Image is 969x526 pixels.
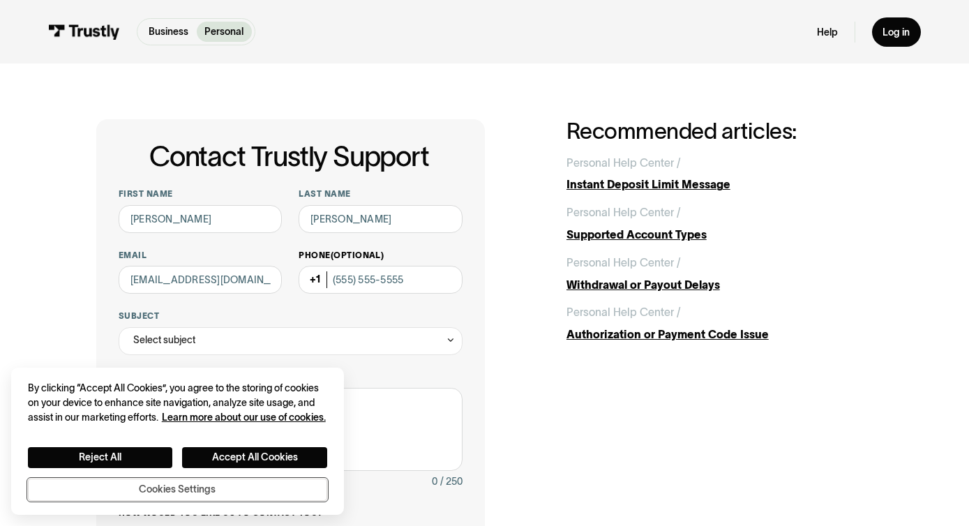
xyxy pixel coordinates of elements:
[140,22,197,42] a: Business
[566,277,873,294] div: Withdrawal or Payout Delays
[119,327,463,355] div: Select subject
[299,188,462,200] label: Last name
[872,17,922,47] a: Log in
[11,368,344,516] div: Cookie banner
[566,155,873,194] a: Personal Help Center /Instant Deposit Limit Message
[566,204,681,221] div: Personal Help Center /
[149,24,188,39] p: Business
[566,255,681,271] div: Personal Help Center /
[566,176,873,193] div: Instant Deposit Limit Message
[566,204,873,243] a: Personal Help Center /Supported Account Types
[28,479,327,501] button: Cookies Settings
[48,24,120,40] img: Trustly Logo
[299,205,462,233] input: Howard
[197,22,253,42] a: Personal
[28,381,327,425] div: By clicking “Accept All Cookies”, you agree to the storing of cookies on your device to enhance s...
[566,119,873,144] h2: Recommended articles:
[566,227,873,243] div: Supported Account Types
[182,447,327,468] button: Accept All Cookies
[817,26,838,38] a: Help
[119,266,282,294] input: alex@mail.com
[204,24,243,39] p: Personal
[28,381,327,501] div: Privacy
[566,304,873,343] a: Personal Help Center /Authorization or Payment Code Issue
[28,447,173,468] button: Reject All
[119,188,282,200] label: First name
[299,266,462,294] input: (555) 555-5555
[440,474,463,490] div: / 250
[116,142,463,172] h1: Contact Trustly Support
[133,332,195,349] div: Select subject
[119,250,282,261] label: Email
[119,310,463,322] label: Subject
[162,412,326,423] a: More information about your privacy, opens in a new tab
[119,205,282,233] input: Alex
[882,26,910,38] div: Log in
[566,255,873,294] a: Personal Help Center /Withdrawal or Payout Delays
[566,155,681,172] div: Personal Help Center /
[432,474,437,490] div: 0
[299,250,462,261] label: Phone
[566,326,873,343] div: Authorization or Payment Code Issue
[566,304,681,321] div: Personal Help Center /
[331,250,384,260] span: (Optional)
